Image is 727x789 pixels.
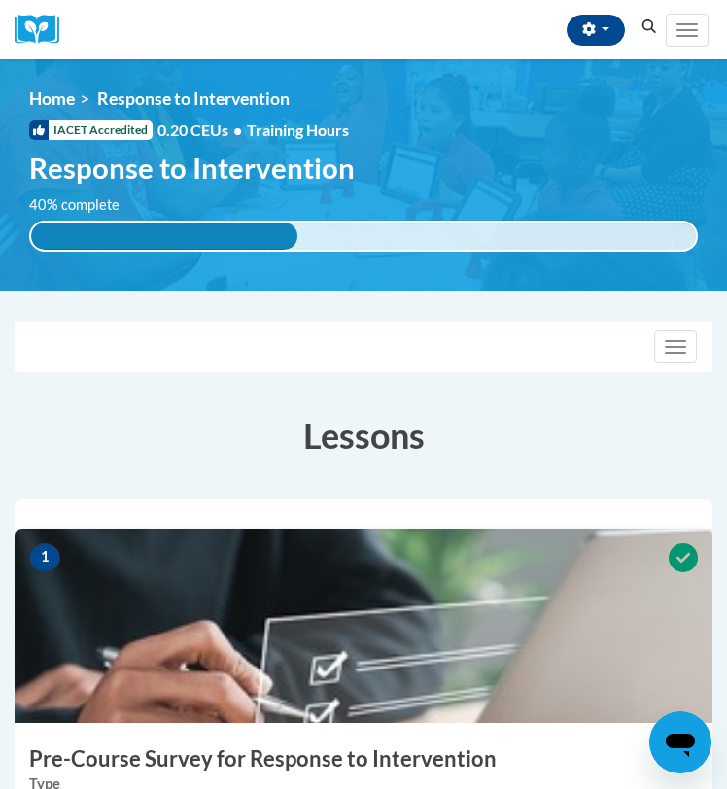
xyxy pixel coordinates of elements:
span: Response to Intervention [29,151,355,185]
a: Home [29,88,75,109]
button: Search [635,16,664,39]
h3: Lessons [15,411,712,460]
iframe: Button to launch messaging window [649,711,711,773]
label: 40% complete [29,194,141,216]
span: Training Hours [247,120,349,139]
button: Account Settings [567,15,625,46]
a: Cox Campus [15,15,73,45]
img: Course Image [15,529,712,723]
span: Response to Intervention [97,88,290,109]
img: Logo brand [15,15,73,45]
span: 1 [29,543,60,572]
h3: Pre-Course Survey for Response to Intervention [15,744,712,774]
div: 40% complete [31,223,297,250]
span: 0.20 CEUs [157,120,247,141]
span: IACET Accredited [29,120,153,140]
span: • [233,120,242,139]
